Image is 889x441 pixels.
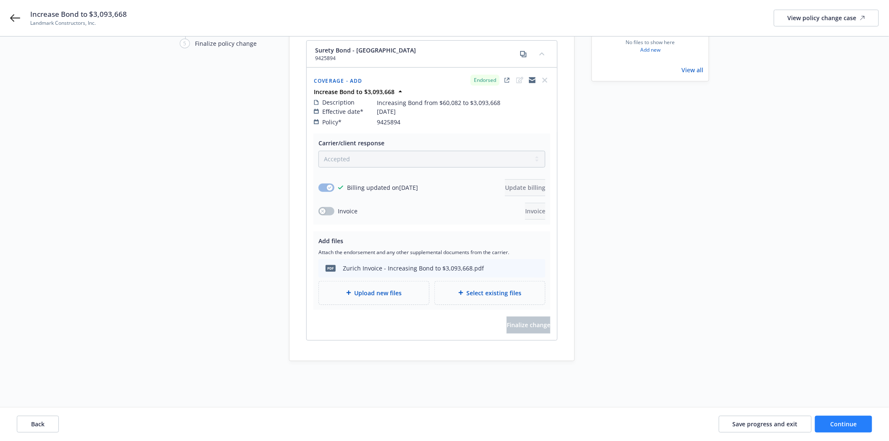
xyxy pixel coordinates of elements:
[502,75,512,85] a: external
[31,420,45,428] span: Back
[315,46,416,55] span: Surety Bond - [GEOGRAPHIC_DATA]
[518,49,529,59] a: copy
[314,88,395,96] strong: Increase Bond to $3,093,668
[17,416,59,433] button: Back
[719,416,812,433] button: Save progress and exit
[318,249,545,256] span: Attach the endorsement and any other supplemental documents from the carrier.
[322,118,342,126] span: Policy*
[467,289,522,297] span: Select existing files
[307,41,557,68] div: Surety Bond - [GEOGRAPHIC_DATA]9425894copycollapse content
[474,76,496,84] span: Endorsed
[30,19,127,27] span: Landmark Constructors, Inc.
[322,107,363,116] span: Effective date*
[507,321,550,329] span: Finalize change
[318,237,343,245] span: Add files
[318,281,429,305] div: Upload new files
[527,75,537,85] a: copyLogging
[377,98,500,107] span: Increasing Bond from $60,082 to $3,093,668
[326,265,336,271] span: pdf
[733,420,798,428] span: Save progress and exit
[525,207,545,215] span: Invoice
[195,39,257,48] div: Finalize policy change
[540,75,550,85] span: close
[831,420,857,428] span: Continue
[815,416,872,433] button: Continue
[434,281,545,305] div: Select existing files
[355,289,402,297] span: Upload new files
[515,75,525,85] span: edit
[788,10,865,26] div: View policy change case
[626,39,675,46] span: No files to show here
[315,55,416,62] span: 9425894
[505,184,545,192] span: Update billing
[343,264,484,273] div: Zurich Invoice - Increasing Bond to $3,093,668.pdf
[314,77,363,84] span: Coverage - Add
[318,139,384,147] span: Carrier/client response
[507,317,550,333] button: Finalize change
[505,179,545,196] button: Update billing
[535,47,549,60] button: collapse content
[682,66,704,74] a: View all
[377,118,400,126] span: 9425894
[322,98,355,107] span: Description
[377,107,396,116] span: [DATE]
[180,39,190,48] div: 5
[640,46,660,54] a: Add new
[774,10,879,26] a: View policy change case
[338,207,358,215] span: Invoice
[338,183,418,192] div: Billing updated on [DATE]
[30,9,127,19] span: Increase Bond to $3,093,668
[525,203,545,220] button: Invoice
